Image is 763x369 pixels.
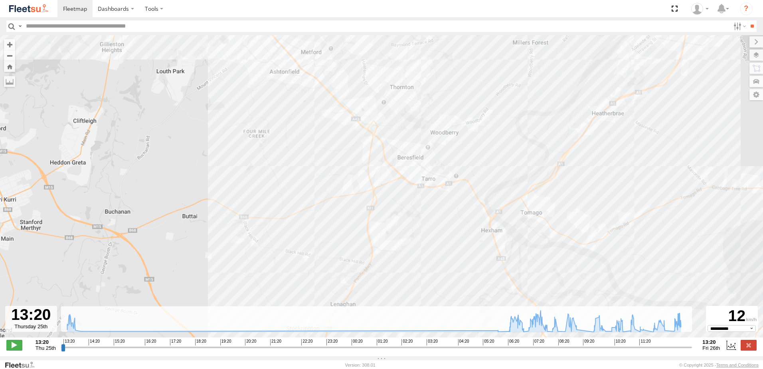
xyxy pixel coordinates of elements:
label: Measure [4,76,15,87]
label: Play/Stop [6,340,22,350]
strong: 13:20 [702,339,720,345]
span: 00:20 [352,339,363,345]
span: 11:20 [639,339,650,345]
span: 03:20 [427,339,438,345]
strong: 13:20 [36,339,56,345]
span: Thu 25th Sep 2025 [36,345,56,351]
label: Search Filter Options [730,20,747,32]
span: 22:20 [301,339,312,345]
button: Zoom out [4,50,15,61]
span: Fri 26th Sep 2025 [702,345,720,351]
span: 05:20 [483,339,494,345]
button: Zoom in [4,39,15,50]
span: 08:20 [558,339,569,345]
i: ? [740,2,753,15]
button: Zoom Home [4,61,15,72]
span: 04:20 [458,339,469,345]
span: 21:20 [270,339,281,345]
a: Terms and Conditions [716,363,759,367]
div: Matt Curtis [688,3,712,15]
div: 12 [707,307,757,325]
div: © Copyright 2025 - [679,363,759,367]
span: 10:20 [615,339,626,345]
img: fleetsu-logo-horizontal.svg [8,3,49,14]
div: Version: 308.01 [345,363,376,367]
span: 17:20 [170,339,181,345]
label: Map Settings [749,89,763,100]
span: 19:20 [220,339,231,345]
label: Close [741,340,757,350]
span: 14:20 [89,339,100,345]
span: 20:20 [245,339,256,345]
span: 06:20 [508,339,519,345]
span: 09:20 [583,339,594,345]
span: 02:20 [401,339,413,345]
span: 01:20 [377,339,388,345]
span: 16:20 [145,339,156,345]
span: 13:20 [63,339,75,345]
span: 07:20 [533,339,544,345]
label: Search Query [17,20,23,32]
span: 15:20 [114,339,125,345]
a: Visit our Website [4,361,41,369]
span: 23:20 [326,339,338,345]
span: 18:20 [195,339,206,345]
